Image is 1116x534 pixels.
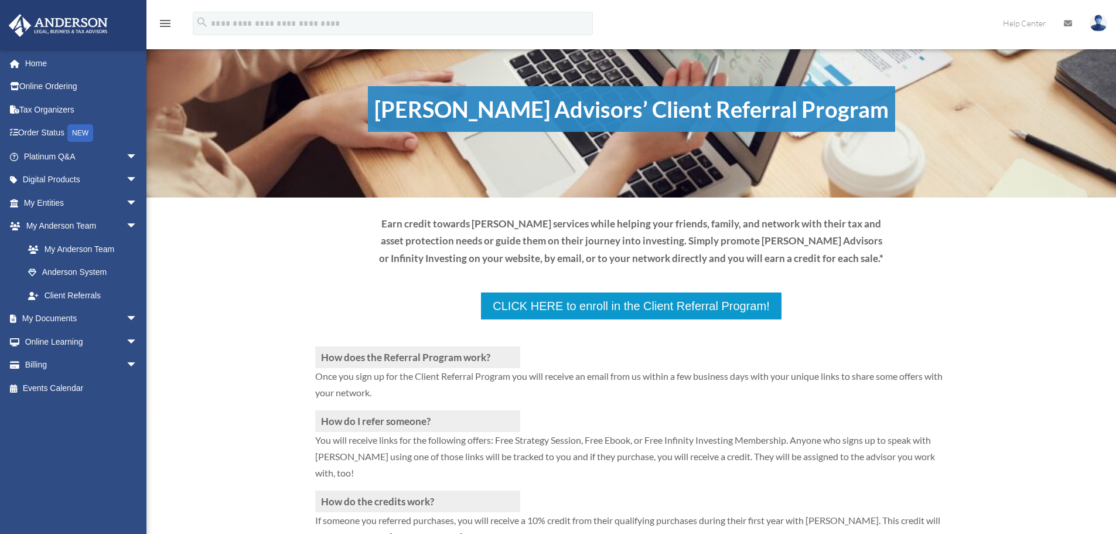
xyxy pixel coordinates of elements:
a: My Documentsarrow_drop_down [8,307,155,331]
a: My Anderson Team [16,237,155,261]
a: Home [8,52,155,75]
a: My Entitiesarrow_drop_down [8,191,155,215]
a: Events Calendar [8,376,155,400]
a: Platinum Q&Aarrow_drop_down [8,145,155,168]
span: arrow_drop_down [126,145,149,169]
i: search [196,16,209,29]
h3: How do the credits work? [315,491,520,512]
a: Digital Productsarrow_drop_down [8,168,155,192]
p: Once you sign up for the Client Referral Program you will receive an email from us within a few b... [315,368,948,410]
a: Online Learningarrow_drop_down [8,330,155,353]
h1: [PERSON_NAME] Advisors’ Client Referral Program [368,86,895,132]
a: My Anderson Teamarrow_drop_down [8,215,155,238]
span: arrow_drop_down [126,215,149,239]
a: Order StatusNEW [8,121,155,145]
a: Billingarrow_drop_down [8,353,155,377]
a: Tax Organizers [8,98,155,121]
span: arrow_drop_down [126,307,149,331]
span: arrow_drop_down [126,330,149,354]
span: arrow_drop_down [126,353,149,377]
a: Anderson System [16,261,155,284]
span: arrow_drop_down [126,191,149,215]
div: NEW [67,124,93,142]
p: Earn credit towards [PERSON_NAME] services while helping your friends, family, and network with t... [378,215,885,267]
a: CLICK HERE to enroll in the Client Referral Program! [480,291,782,321]
a: Client Referrals [16,284,149,307]
i: menu [158,16,172,30]
img: Anderson Advisors Platinum Portal [5,14,111,37]
p: You will receive links for the following offers: Free Strategy Session, Free Ebook, or Free Infin... [315,432,948,491]
span: arrow_drop_down [126,168,149,192]
a: Online Ordering [8,75,155,98]
img: User Pic [1090,15,1107,32]
a: menu [158,21,172,30]
h3: How does the Referral Program work? [315,346,520,368]
h3: How do I refer someone? [315,410,520,432]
